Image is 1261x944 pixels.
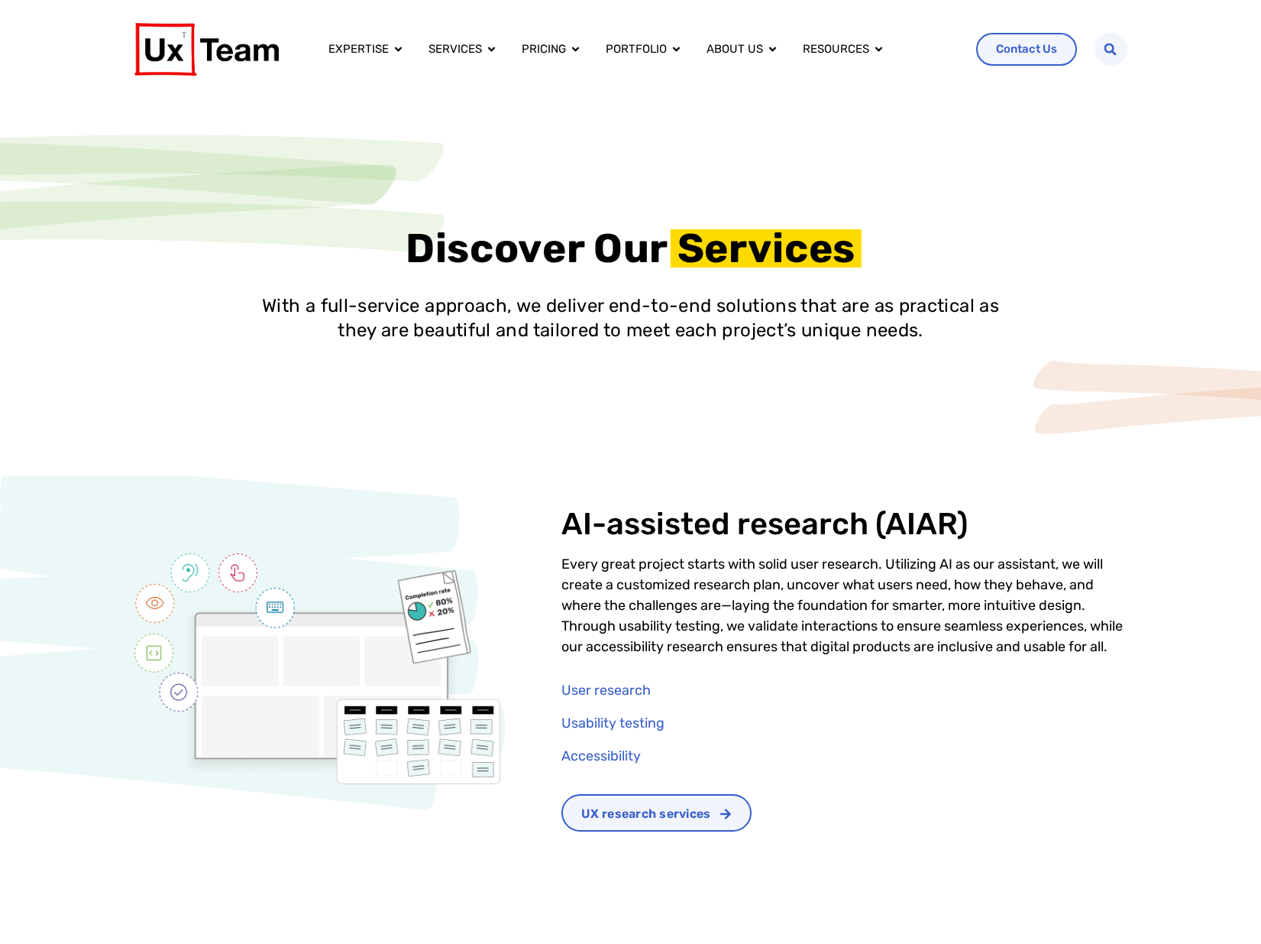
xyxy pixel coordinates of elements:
a: Services [428,41,482,58]
div: Menu Toggle [316,34,964,64]
a: User research [561,680,1127,701]
span: User research [561,680,651,701]
span: Discover Our [406,224,668,272]
a: Accessibility [561,746,1127,767]
iframe: Chat Widget [1185,871,1261,944]
a: Pricing [522,41,566,58]
p: With a full-service approach, we deliver end-to-end solutions that are as practical as they are b... [249,294,1013,342]
a: Resources [803,41,869,58]
a: Portfolio [606,41,667,58]
a: Expertise [328,41,389,58]
span: Accessibility [561,746,641,767]
p: Every great project starts with solid user research. Utilizing AI as our assistant, we will creat... [561,554,1127,657]
div: Search [1094,33,1127,66]
span: Services [677,228,855,268]
span: UX research services [581,808,711,820]
span: Usability testing [561,713,664,734]
img: ux services, research, testing and accessibility [134,553,500,784]
nav: Menu [316,34,964,64]
a: UX research services [561,794,752,832]
a: About us [706,41,763,58]
img: UX Team Logo [134,23,279,76]
span: Contact Us [996,44,1057,55]
h2: AI-assisted research (AIAR) [561,507,1127,542]
a: Usability testing [561,713,1127,734]
a: Contact Us [976,33,1077,66]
